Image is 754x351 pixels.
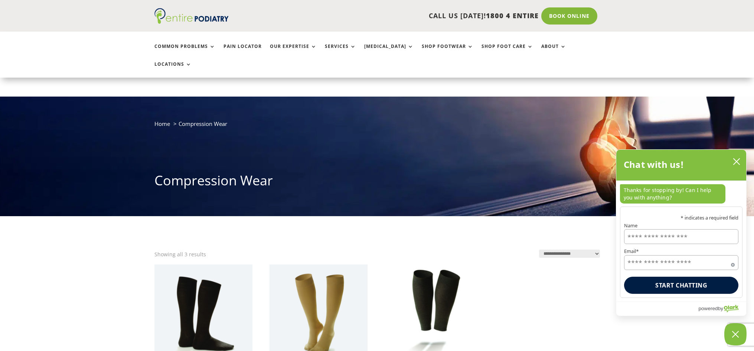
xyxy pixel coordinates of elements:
[270,44,317,60] a: Our Expertise
[154,171,600,194] h1: Compression Wear
[624,215,738,220] p: * indicates a required field
[154,8,229,24] img: logo (1)
[624,230,738,244] input: Name
[616,149,747,316] div: olark chatbox
[624,157,684,172] h2: Chat with us!
[731,156,742,167] button: close chatbox
[539,250,600,258] select: Shop order
[179,120,227,127] span: Compression Wear
[257,11,539,21] p: CALL US [DATE]!
[724,323,747,345] button: Close Chatbox
[154,120,170,127] a: Home
[486,11,539,20] span: 1800 4 ENTIRE
[482,44,533,60] a: Shop Foot Care
[154,250,206,259] p: Showing all 3 results
[731,261,735,265] span: Required field
[154,62,192,78] a: Locations
[616,181,746,207] div: chat
[325,44,356,60] a: Services
[223,44,262,60] a: Pain Locator
[698,304,718,313] span: powered
[718,304,723,313] span: by
[624,249,738,254] label: Email*
[624,255,738,270] input: Email
[620,184,725,204] p: Thanks for stopping by! Can I help you with anything?
[422,44,473,60] a: Shop Footwear
[624,223,738,228] label: Name
[154,44,215,60] a: Common Problems
[698,302,746,316] a: Powered by Olark
[154,119,600,134] nav: breadcrumb
[541,7,597,25] a: Book Online
[364,44,414,60] a: [MEDICAL_DATA]
[154,18,229,25] a: Entire Podiatry
[624,277,738,294] button: Start chatting
[541,44,566,60] a: About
